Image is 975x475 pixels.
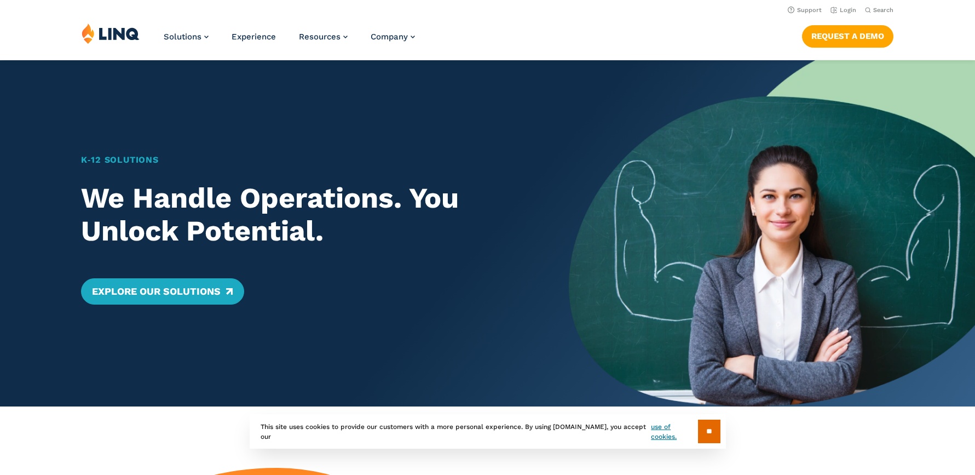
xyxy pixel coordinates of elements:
[81,153,529,167] h1: K‑12 Solutions
[830,7,856,14] a: Login
[802,23,893,47] nav: Button Navigation
[865,6,893,14] button: Open Search Bar
[82,23,140,44] img: LINQ | K‑12 Software
[299,32,348,42] a: Resources
[81,278,244,305] a: Explore Our Solutions
[788,7,822,14] a: Support
[873,7,893,14] span: Search
[232,32,276,42] a: Experience
[371,32,415,42] a: Company
[371,32,408,42] span: Company
[164,32,201,42] span: Solutions
[651,422,697,442] a: use of cookies.
[164,32,209,42] a: Solutions
[250,414,726,449] div: This site uses cookies to provide our customers with a more personal experience. By using [DOMAIN...
[164,23,415,59] nav: Primary Navigation
[802,25,893,47] a: Request a Demo
[81,182,529,248] h2: We Handle Operations. You Unlock Potential.
[569,60,975,407] img: Home Banner
[299,32,341,42] span: Resources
